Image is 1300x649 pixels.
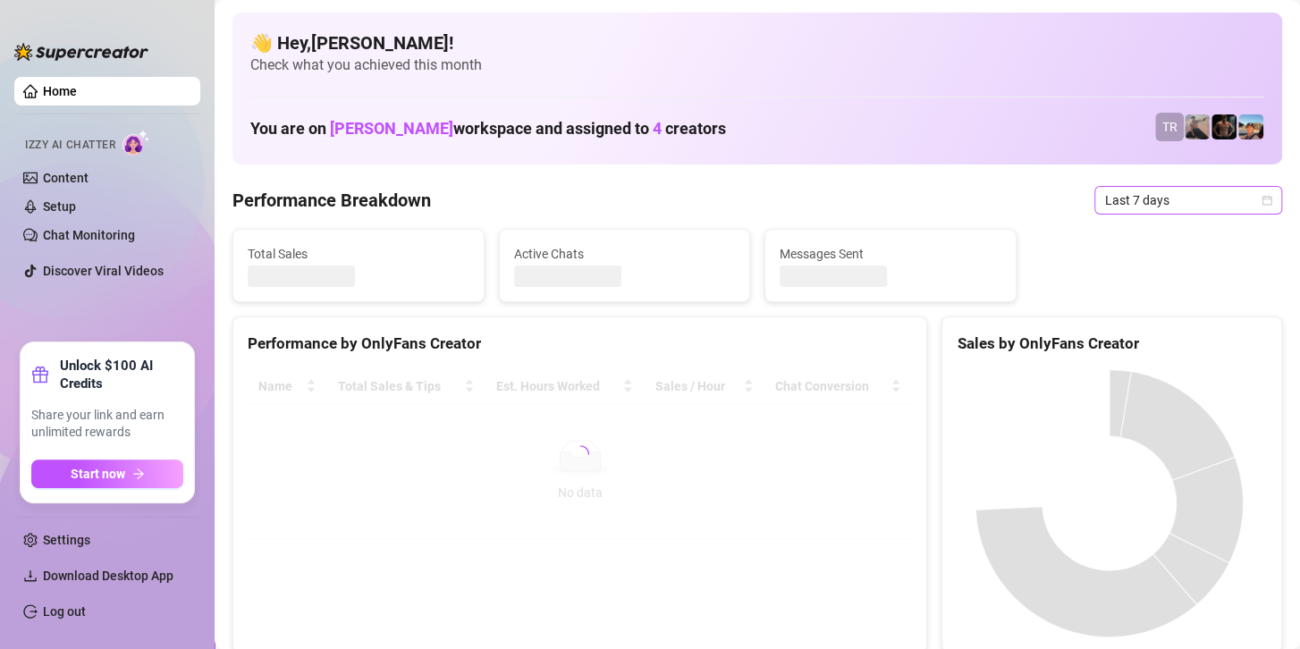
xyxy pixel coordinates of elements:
[60,357,183,392] strong: Unlock $100 AI Credits
[653,119,662,138] span: 4
[250,30,1264,55] h4: 👋 Hey, [PERSON_NAME] !
[571,445,589,463] span: loading
[31,366,49,383] span: gift
[71,467,125,481] span: Start now
[25,137,115,154] span: Izzy AI Chatter
[43,569,173,583] span: Download Desktop App
[43,199,76,214] a: Setup
[780,244,1001,264] span: Messages Sent
[43,171,89,185] a: Content
[1162,117,1178,137] span: TR
[14,43,148,61] img: logo-BBDzfeDw.svg
[248,332,912,356] div: Performance by OnlyFans Creator
[250,119,726,139] h1: You are on workspace and assigned to creators
[1211,114,1237,139] img: Trent
[330,119,453,138] span: [PERSON_NAME]
[1185,114,1210,139] img: LC
[122,130,150,156] img: AI Chatter
[232,188,431,213] h4: Performance Breakdown
[31,407,183,442] span: Share your link and earn unlimited rewards
[514,244,736,264] span: Active Chats
[957,332,1267,356] div: Sales by OnlyFans Creator
[43,84,77,98] a: Home
[1238,114,1263,139] img: Zach
[43,264,164,278] a: Discover Viral Videos
[43,533,90,547] a: Settings
[250,55,1264,75] span: Check what you achieved this month
[43,228,135,242] a: Chat Monitoring
[132,468,145,480] span: arrow-right
[43,604,86,619] a: Log out
[1105,187,1271,214] span: Last 7 days
[1262,195,1272,206] span: calendar
[23,569,38,583] span: download
[31,459,183,488] button: Start nowarrow-right
[248,244,469,264] span: Total Sales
